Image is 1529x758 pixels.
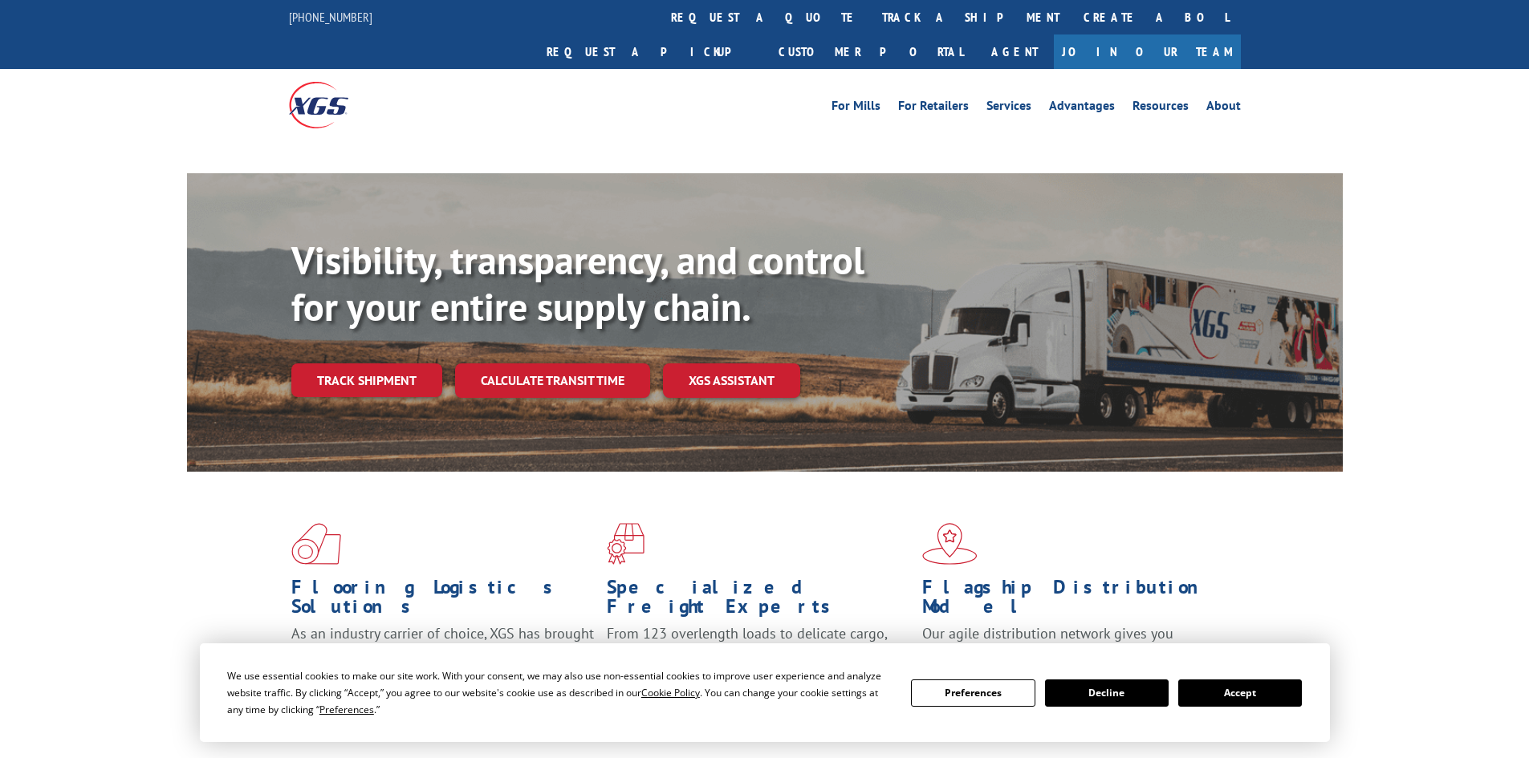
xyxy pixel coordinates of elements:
a: Request a pickup [535,34,767,69]
a: [PHONE_NUMBER] [289,9,372,25]
a: For Retailers [898,99,969,117]
b: Visibility, transparency, and control for your entire supply chain. [291,235,864,331]
a: Agent [975,34,1054,69]
a: About [1206,99,1241,117]
a: For Mills [832,99,880,117]
a: Track shipment [291,363,442,397]
a: Customer Portal [767,34,975,69]
img: xgs-icon-flagship-distribution-model-red [922,523,978,565]
span: Preferences [319,703,374,716]
div: Cookie Consent Prompt [200,643,1330,742]
a: Resources [1133,99,1189,117]
button: Accept [1178,679,1302,707]
a: XGS ASSISTANT [663,363,800,398]
span: As an industry carrier of choice, XGS has brought innovation and dedication to flooring logistics... [291,624,594,681]
h1: Flooring Logistics Solutions [291,578,595,624]
h1: Specialized Freight Experts [607,578,910,624]
span: Cookie Policy [641,686,700,699]
button: Preferences [911,679,1035,707]
a: Calculate transit time [455,363,650,398]
img: xgs-icon-total-supply-chain-intelligence-red [291,523,341,565]
img: xgs-icon-focused-on-flooring-red [607,523,645,565]
button: Decline [1045,679,1169,707]
div: We use essential cookies to make our site work. With your consent, we may also use non-essential ... [227,667,892,718]
h1: Flagship Distribution Model [922,578,1226,624]
a: Join Our Team [1054,34,1241,69]
p: From 123 overlength loads to delicate cargo, our experienced staff knows the best way to move you... [607,624,910,695]
a: Advantages [1049,99,1115,117]
a: Services [986,99,1031,117]
span: Our agile distribution network gives you nationwide inventory management on demand. [922,624,1218,662]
